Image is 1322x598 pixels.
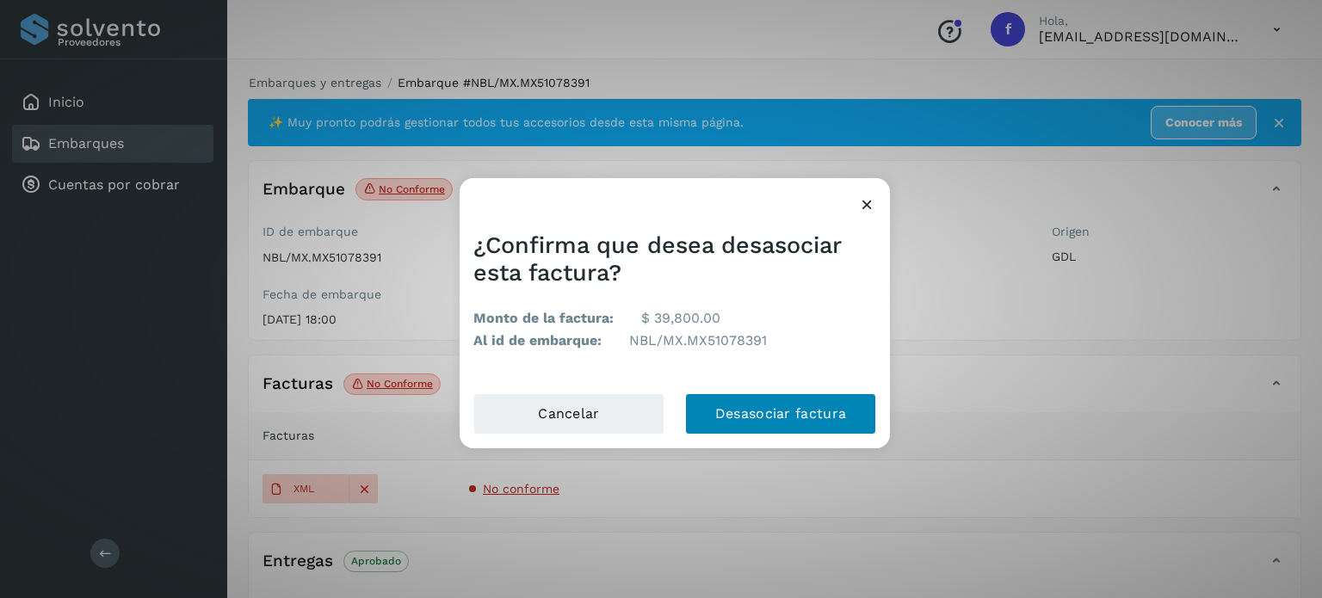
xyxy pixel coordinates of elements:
[685,393,876,435] button: Desasociar factura
[473,393,664,435] button: Cancelar
[641,307,720,330] p: $ 39,800.00
[629,330,767,352] p: NBL/MX.MX51078391
[473,231,841,287] span: ¿Confirma que desea desasociar esta factura?
[473,307,614,330] b: Monto de la factura:
[473,330,602,352] b: Al id de embarque:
